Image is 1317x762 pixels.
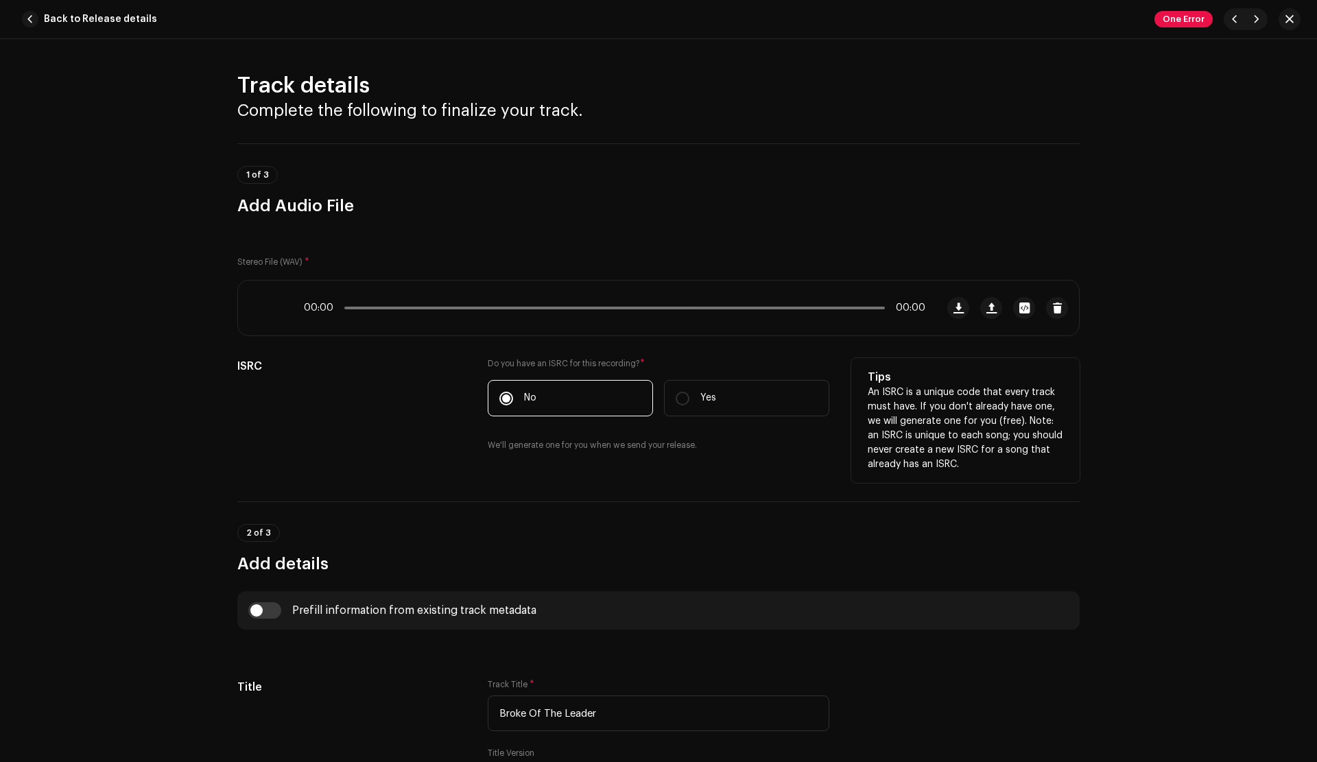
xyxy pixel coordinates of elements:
h5: ISRC [237,358,466,374]
h5: Tips [868,369,1063,385]
input: Enter the name of the track [488,695,829,731]
small: Stereo File (WAV) [237,258,302,266]
div: Prefill information from existing track metadata [292,605,536,616]
p: An ISRC is a unique code that every track must have. If you don't already have one, we will gener... [868,385,1063,472]
small: We'll generate one for you when we send your release. [488,438,697,452]
span: 00:00 [890,302,925,313]
span: 00:00 [304,302,339,313]
h5: Title [237,679,466,695]
p: No [524,391,536,405]
p: Yes [700,391,716,405]
span: 1 of 3 [246,171,269,179]
span: 2 of 3 [246,529,271,537]
h3: Complete the following to finalize your track. [237,99,1080,121]
label: Title Version [488,748,534,759]
label: Track Title [488,679,534,690]
label: Do you have an ISRC for this recording? [488,358,829,369]
h2: Track details [237,72,1080,99]
h3: Add details [237,553,1080,575]
h3: Add Audio File [237,195,1080,217]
